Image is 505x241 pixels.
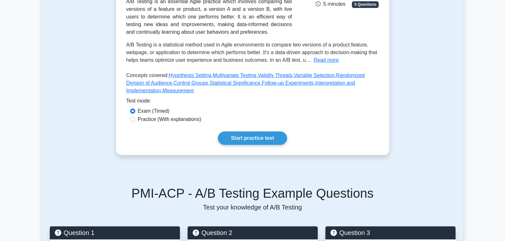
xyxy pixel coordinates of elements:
[55,229,175,237] h5: Question 1
[126,42,377,63] span: A/B Testing is a statistical method used in Agile environments to compare two versions of a produ...
[218,131,287,145] a: Start practice test
[126,72,379,97] p: Concepts covered: , , , , , , , , ,
[138,116,201,123] label: Practice (With explanations)
[262,80,314,86] a: Follow-up Experiments
[294,73,335,78] a: Variable Selection
[162,88,194,93] a: Measurement
[258,73,293,78] a: Validity Threats
[50,203,456,211] p: Test your knowledge of A/B Testing
[314,56,339,64] button: Read more
[138,107,170,115] label: Exam (Timed)
[210,80,260,86] a: Statistical Significance
[174,80,208,86] a: Control Groups
[330,229,450,237] h5: Question 3
[316,1,345,7] span: 5 minutes
[126,97,379,107] div: Test mode:
[193,229,313,237] h5: Question 2
[213,73,256,78] a: Multivariate Testing
[352,1,379,8] span: 5 Questions
[169,73,211,78] a: Hypothesis Setting
[50,186,456,201] h5: PMI-ACP - A/B Testing Example Questions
